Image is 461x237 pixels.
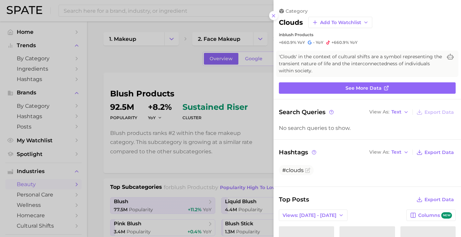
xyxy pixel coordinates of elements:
span: Hashtags [279,148,317,157]
span: Search Queries [279,107,335,117]
button: Add to Watchlist [308,17,372,28]
span: View As [369,150,389,154]
span: Export Data [425,109,454,115]
button: View AsText [368,108,410,116]
h2: clouds [279,18,303,26]
div: No search queries to show. [279,125,456,131]
span: See more data [345,85,382,91]
span: YoY [316,40,323,45]
span: #clouds [282,167,304,173]
a: See more data [279,82,456,94]
button: Columnsnew [406,210,456,221]
span: View As [369,110,389,114]
span: blush products [283,32,313,37]
span: Top Posts [279,195,309,204]
button: Export Data [415,195,456,204]
span: Columns [418,212,452,219]
span: Text [391,110,401,114]
span: Add to Watchlist [320,20,361,25]
span: YoY [297,40,305,45]
button: Export Data [415,107,456,117]
span: category [286,8,308,14]
span: Export Data [425,197,454,203]
div: in [279,32,456,37]
span: Text [391,150,401,154]
button: Export Data [415,148,456,157]
button: Views: [DATE] - [DATE] [279,210,348,221]
button: View AsText [368,148,410,157]
span: new [441,212,452,219]
span: Views: [DATE] - [DATE] [283,213,336,218]
span: 'Clouds' in the context of cultural shifts are a symbol representing the transient nature of life... [279,53,442,74]
span: +660.9% [279,40,296,45]
span: YoY [350,40,358,45]
span: +660.9% [331,40,349,45]
button: Flag as miscategorized or irrelevant [305,168,310,173]
span: - [313,40,315,45]
span: Export Data [425,150,454,155]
